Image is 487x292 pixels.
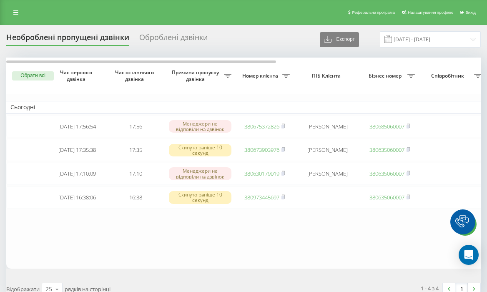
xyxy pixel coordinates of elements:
span: ПІБ Клієнта [301,73,354,79]
button: Експорт [320,32,359,47]
span: Співробітник [423,73,474,79]
td: [PERSON_NAME] [294,139,361,161]
td: [DATE] 17:35:38 [48,139,106,161]
div: Скинуто раніше 10 секунд [169,144,231,156]
div: Менеджери не відповіли на дзвінок [169,120,231,133]
td: [DATE] 17:56:54 [48,116,106,138]
span: Вихід [465,10,476,15]
div: Необроблені пропущені дзвінки [6,33,129,46]
span: Бізнес номер [365,73,407,79]
a: 380673903976 [244,146,279,154]
div: Менеджери не відповіли на дзвінок [169,167,231,180]
span: Номер клієнта [240,73,282,79]
a: 380635060007 [369,146,404,154]
button: Обрати всі [12,71,54,81]
td: [PERSON_NAME] [294,116,361,138]
td: 17:35 [106,139,165,161]
a: 380675372826 [244,123,279,130]
div: Скинуто раніше 10 секунд [169,191,231,204]
span: Причина пропуску дзвінка [169,69,224,82]
td: 16:38 [106,186,165,209]
div: Open Intercom Messenger [459,245,479,265]
a: 380630179019 [244,170,279,177]
a: 380685060007 [369,123,404,130]
span: Реферальна програма [352,10,395,15]
a: 380973445697 [244,194,279,201]
td: 17:10 [106,163,165,185]
td: [DATE] 16:38:06 [48,186,106,209]
a: 380635060007 [369,170,404,177]
div: Оброблені дзвінки [139,33,208,46]
td: [DATE] 17:10:09 [48,163,106,185]
span: Час останнього дзвінка [113,69,158,82]
td: 17:56 [106,116,165,138]
span: Налаштування профілю [408,10,453,15]
span: Час першого дзвінка [55,69,100,82]
a: 380635060007 [369,194,404,201]
td: [PERSON_NAME] [294,163,361,185]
